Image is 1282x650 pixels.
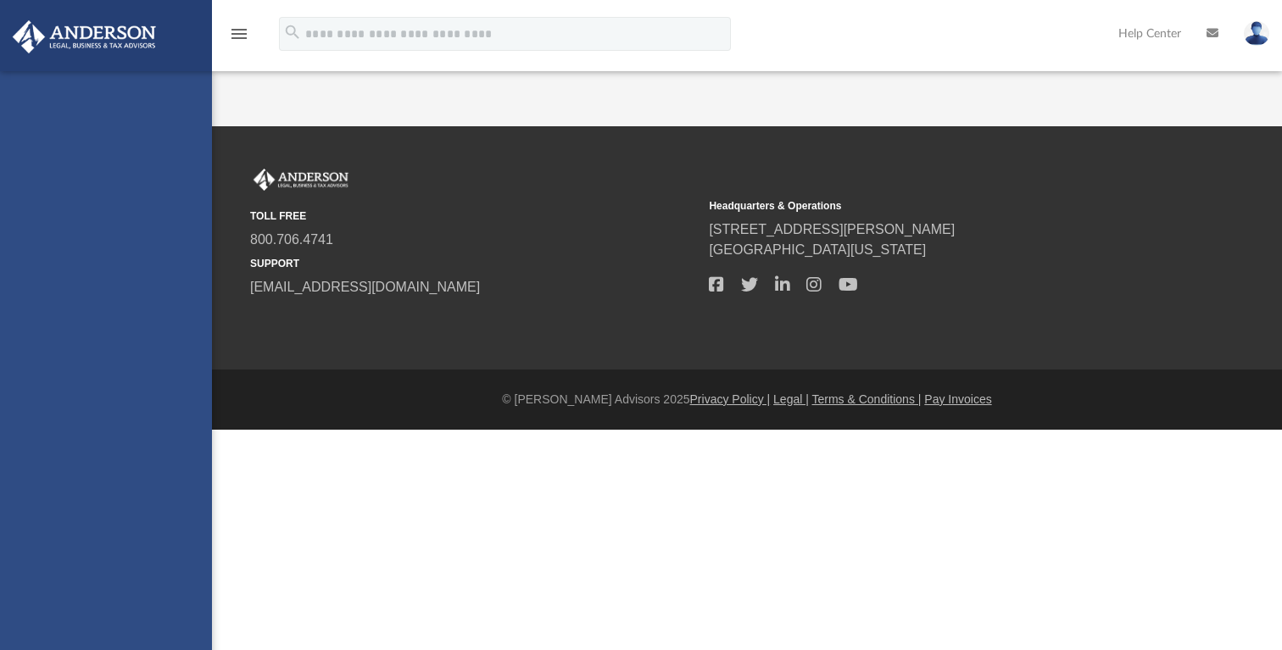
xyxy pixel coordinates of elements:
i: search [283,23,302,42]
a: Privacy Policy | [690,392,771,406]
img: User Pic [1244,21,1269,46]
a: 800.706.4741 [250,232,333,247]
a: Terms & Conditions | [812,392,922,406]
i: menu [229,24,249,44]
small: TOLL FREE [250,208,697,224]
a: [GEOGRAPHIC_DATA][US_STATE] [709,242,926,257]
div: © [PERSON_NAME] Advisors 2025 [212,391,1282,408]
img: Anderson Advisors Platinum Portal [250,169,352,191]
a: Legal | [773,392,809,406]
small: SUPPORT [250,256,697,271]
a: Pay Invoices [924,392,991,406]
a: [EMAIL_ADDRESS][DOMAIN_NAME] [250,280,480,294]
a: menu [229,32,249,44]
a: [STREET_ADDRESS][PERSON_NAME] [709,222,955,236]
img: Anderson Advisors Platinum Portal [8,20,161,53]
small: Headquarters & Operations [709,198,1156,214]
